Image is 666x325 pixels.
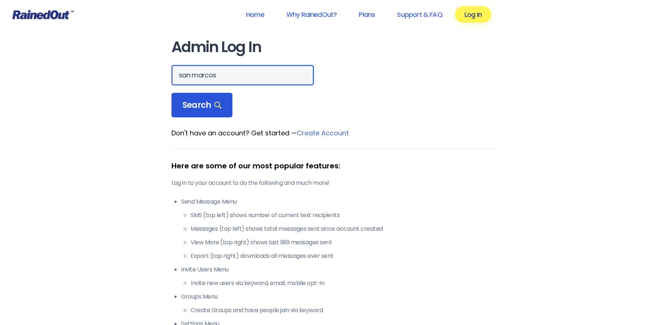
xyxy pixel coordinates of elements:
[387,6,452,23] a: Support & FAQ
[455,6,491,23] a: Log In
[191,279,495,288] li: Invite new users via keyword, email, mobile opt-in
[171,39,495,55] h1: Admin Log In
[171,179,495,187] p: Log in to your account to do the following and much more!
[191,224,495,233] li: Messages (top left) shows total messages sent since account created
[181,265,495,288] li: Invite Users Menu
[181,197,495,260] li: Send Message Menu
[191,211,495,220] li: SMS (top left) shows number of current text recipients
[191,252,495,260] li: Export (top right) downloads all messages ever sent
[191,306,495,315] li: Create Groups and have people join via keyword
[171,93,232,118] div: Search
[349,6,384,23] a: Plans
[236,6,274,23] a: Home
[182,100,221,110] span: Search
[181,292,495,315] li: Groups Menu
[277,6,347,23] a: Why RainedOut?
[297,128,349,138] a: Create Account
[171,65,314,85] input: Search Orgs…
[171,160,495,171] div: Here are some of our most popular features:
[191,238,495,247] li: View More (top right) shows last 999 messages sent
